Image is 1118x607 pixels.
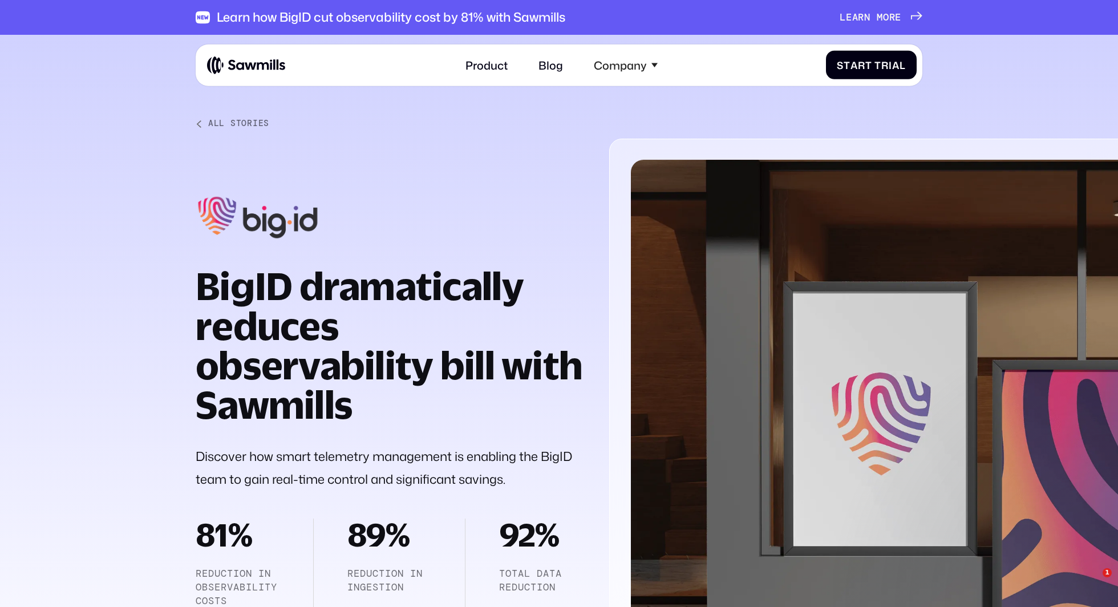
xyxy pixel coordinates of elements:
span: l [900,59,906,71]
span: t [865,59,872,71]
span: T [874,59,881,71]
span: r [858,11,864,23]
span: e [895,11,901,23]
h2: 92% [499,519,583,550]
p: Discover how smart telemetry management is enabling the BigID team to gain real-time control and ... [196,445,583,490]
span: L [840,11,846,23]
a: All Stories [196,119,583,129]
span: r [889,11,896,23]
span: 1 [1103,568,1112,577]
span: e [846,11,852,23]
span: a [892,59,900,71]
a: Learnmore [840,11,922,23]
a: Product [457,50,516,80]
span: o [883,11,889,23]
p: Reduction in ingestion [347,566,431,594]
div: Company [586,50,666,80]
span: i [889,59,892,71]
div: All Stories [208,119,269,129]
a: Blog [530,50,572,80]
p: TOTAL DATA REDUCTION [499,566,583,594]
strong: BigID dramatically reduces observability bill with Sawmills [196,264,582,426]
iframe: Intercom live chat [1079,568,1107,596]
span: a [852,11,858,23]
span: a [850,59,858,71]
span: r [881,59,889,71]
span: S [837,59,844,71]
h2: 81% [196,519,279,550]
span: t [844,59,850,71]
div: Learn how BigID cut observability cost by 81% with Sawmills [217,10,565,25]
span: m [877,11,883,23]
h2: 89% [347,519,431,550]
span: r [858,59,865,71]
div: Company [594,58,647,72]
a: StartTrial [826,51,917,79]
span: n [864,11,870,23]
